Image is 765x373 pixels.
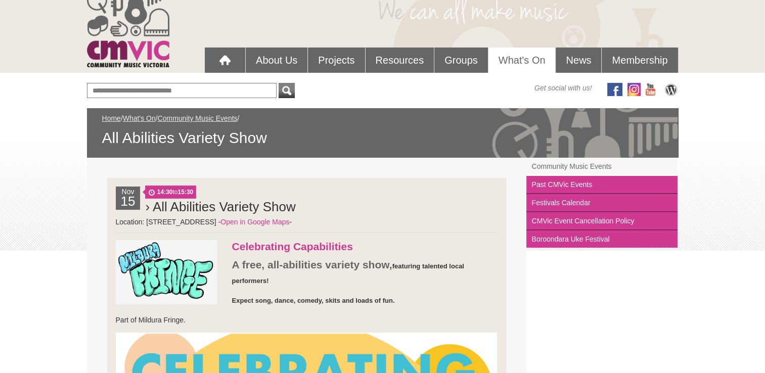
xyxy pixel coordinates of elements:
h3: A free, all-abilities variety show, [116,258,498,288]
h2: 15 [118,197,138,210]
p: Part of Mildura Fringe. [116,315,498,325]
a: What's On [123,114,156,122]
strong: 14:30 [157,189,173,196]
h2: › All Abilities Variety Show [145,197,498,217]
div: / / / [102,113,663,148]
a: CMVic Event Cancellation Policy [526,212,678,230]
a: Resources [366,48,434,73]
a: News [556,48,601,73]
a: Boroondara Uke Festival [526,230,678,248]
div: Nov [116,186,141,210]
a: Membership [602,48,678,73]
span: Get social with us! [534,83,592,93]
a: Groups [434,48,488,73]
a: Open in Google Maps [220,218,289,226]
a: Home [102,114,121,122]
img: CMVic Blog [663,83,679,96]
a: About Us [246,48,307,73]
a: Past CMVic Events [526,176,678,194]
img: icon-instagram.png [627,83,641,96]
strong: Celebrating Capabilities [232,241,353,252]
span: All Abilities Variety Show [102,128,663,148]
a: Festivals Calendar [526,194,678,212]
a: Projects [308,48,365,73]
img: Mildura_Fringe.png [116,240,217,304]
a: Community Music Events [526,158,678,176]
span: to [145,185,196,199]
a: Community Music Events [158,114,238,122]
strong: 15:30 [177,189,193,196]
span: Expect song, dance, comedy, skits and loads of fun. [232,297,395,304]
a: What's On [488,48,556,73]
